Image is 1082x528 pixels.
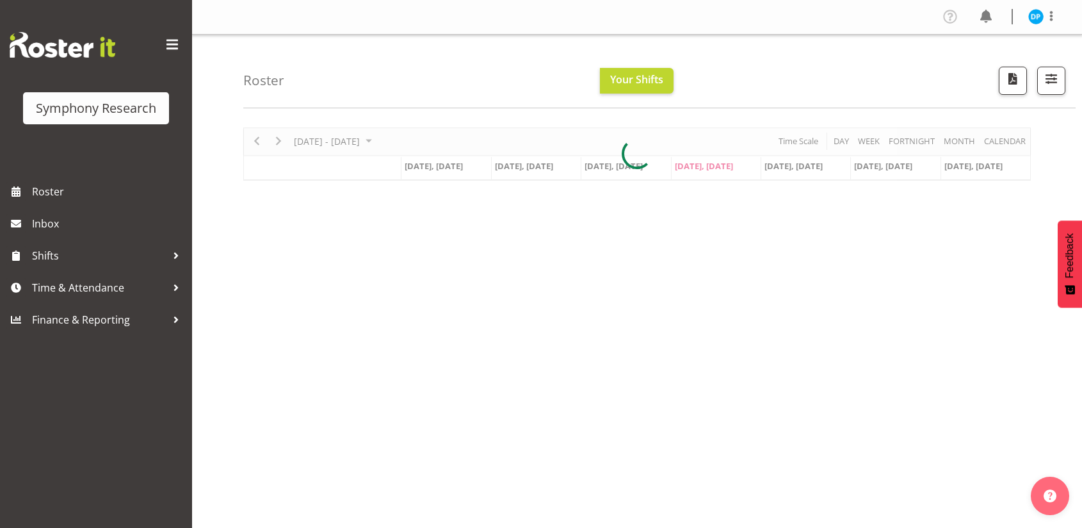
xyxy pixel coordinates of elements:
[32,310,166,329] span: Finance & Reporting
[243,73,284,88] h4: Roster
[32,214,186,233] span: Inbox
[1058,220,1082,308] button: Feedback - Show survey
[1064,233,1076,278] span: Feedback
[1037,67,1065,95] button: Filter Shifts
[32,246,166,265] span: Shifts
[610,72,663,87] span: Your Shifts
[1028,9,1044,24] img: divyadeep-parmar11611.jpg
[36,99,156,118] div: Symphony Research
[10,32,115,58] img: Rosterit website logo
[600,68,674,94] button: Your Shifts
[32,182,186,201] span: Roster
[999,67,1027,95] button: Download a PDF of the roster according to the set date range.
[32,278,166,297] span: Time & Attendance
[1044,490,1056,502] img: help-xxl-2.png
